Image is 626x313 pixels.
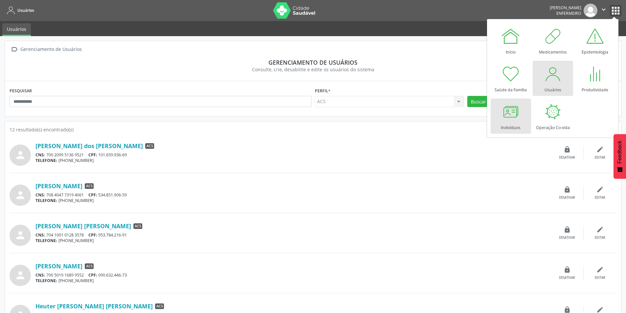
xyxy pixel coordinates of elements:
[564,266,571,273] i: lock
[10,126,616,133] div: 12 resultado(s) encontrado(s)
[35,152,45,158] span: CNS:
[35,152,551,158] div: 700 2099 5136 9521 101.659.936-69
[491,23,531,58] a: Início
[14,149,26,161] i: person
[610,5,621,16] button: apps
[35,158,551,163] div: [PHONE_NUMBER]
[35,272,551,278] div: 700 5019 1689 9552 090.632.446-73
[564,146,571,153] i: lock
[35,158,57,163] span: TELEFONE:
[575,61,615,96] a: Produtividade
[14,269,26,281] i: person
[35,278,551,283] div: [PHONE_NUMBER]
[564,186,571,193] i: lock
[35,192,551,198] div: 708 4047 7319 4061 534.851.906-59
[533,99,573,134] a: Operação Co-vida
[596,266,604,273] i: edit
[10,86,32,96] label: PESQUISAR
[491,99,531,134] a: Indivíduos
[17,8,34,13] span: Usuários
[5,5,34,16] a: Usuários
[597,4,610,17] button: 
[88,232,97,238] span: CPF:
[559,276,575,280] div: Desativar
[550,5,581,11] div: [PERSON_NAME]
[533,23,573,58] a: Medicamentos
[556,11,581,16] span: Enfermeiro
[155,303,164,309] span: ACS
[19,45,83,54] div: Gerenciamento de Usuários
[35,182,82,190] a: [PERSON_NAME]
[35,232,551,238] div: 704 1001 0128 3578 953.784.216-91
[533,61,573,96] a: Usuários
[595,235,605,240] div: Editar
[35,198,57,203] span: TELEFONE:
[584,4,597,17] img: img
[35,192,45,198] span: CNS:
[35,238,551,243] div: [PHONE_NUMBER]
[10,45,83,54] a:  Gerenciamento de Usuários
[35,272,45,278] span: CNS:
[600,6,607,13] i: 
[559,195,575,200] div: Desativar
[35,232,45,238] span: CNS:
[85,263,94,269] span: ACS
[14,66,612,73] div: Consulte, crie, desabilite e edite os usuários do sistema
[35,278,57,283] span: TELEFONE:
[564,226,571,233] i: lock
[596,226,604,233] i: edit
[145,143,154,149] span: ACS
[35,302,153,310] a: Heuter [PERSON_NAME] [PERSON_NAME]
[88,192,97,198] span: CPF:
[133,223,142,229] span: ACS
[14,229,26,241] i: person
[35,222,131,230] a: [PERSON_NAME] [PERSON_NAME]
[575,23,615,58] a: Epidemiologia
[35,238,57,243] span: TELEFONE:
[35,198,551,203] div: [PHONE_NUMBER]
[315,86,331,96] label: Perfil
[88,272,97,278] span: CPF:
[85,183,94,189] span: ACS
[596,146,604,153] i: edit
[14,189,26,201] i: person
[595,195,605,200] div: Editar
[35,262,82,270] a: [PERSON_NAME]
[559,235,575,240] div: Desativar
[10,45,19,54] i: 
[88,152,97,158] span: CPF:
[491,61,531,96] a: Saúde da Família
[559,155,575,160] div: Desativar
[14,59,612,66] div: Gerenciamento de usuários
[595,276,605,280] div: Editar
[614,134,626,179] button: Feedback - Mostrar pesquisa
[2,23,31,36] a: Usuários
[596,186,604,193] i: edit
[595,155,605,160] div: Editar
[617,141,623,164] span: Feedback
[35,142,143,149] a: [PERSON_NAME] dos [PERSON_NAME]
[467,96,490,107] button: Buscar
